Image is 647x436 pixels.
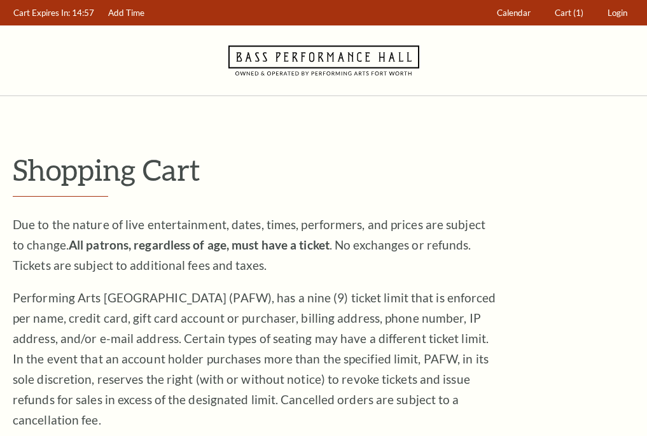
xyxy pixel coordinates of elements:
[555,8,571,18] span: Cart
[549,1,590,25] a: Cart (1)
[573,8,583,18] span: (1)
[13,153,634,186] p: Shopping Cart
[602,1,634,25] a: Login
[13,217,485,272] span: Due to the nature of live entertainment, dates, times, performers, and prices are subject to chan...
[72,8,94,18] span: 14:57
[69,237,330,252] strong: All patrons, regardless of age, must have a ticket
[491,1,537,25] a: Calendar
[102,1,151,25] a: Add Time
[13,8,70,18] span: Cart Expires In:
[13,288,496,430] p: Performing Arts [GEOGRAPHIC_DATA] (PAFW), has a nine (9) ticket limit that is enforced per name, ...
[608,8,627,18] span: Login
[497,8,531,18] span: Calendar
